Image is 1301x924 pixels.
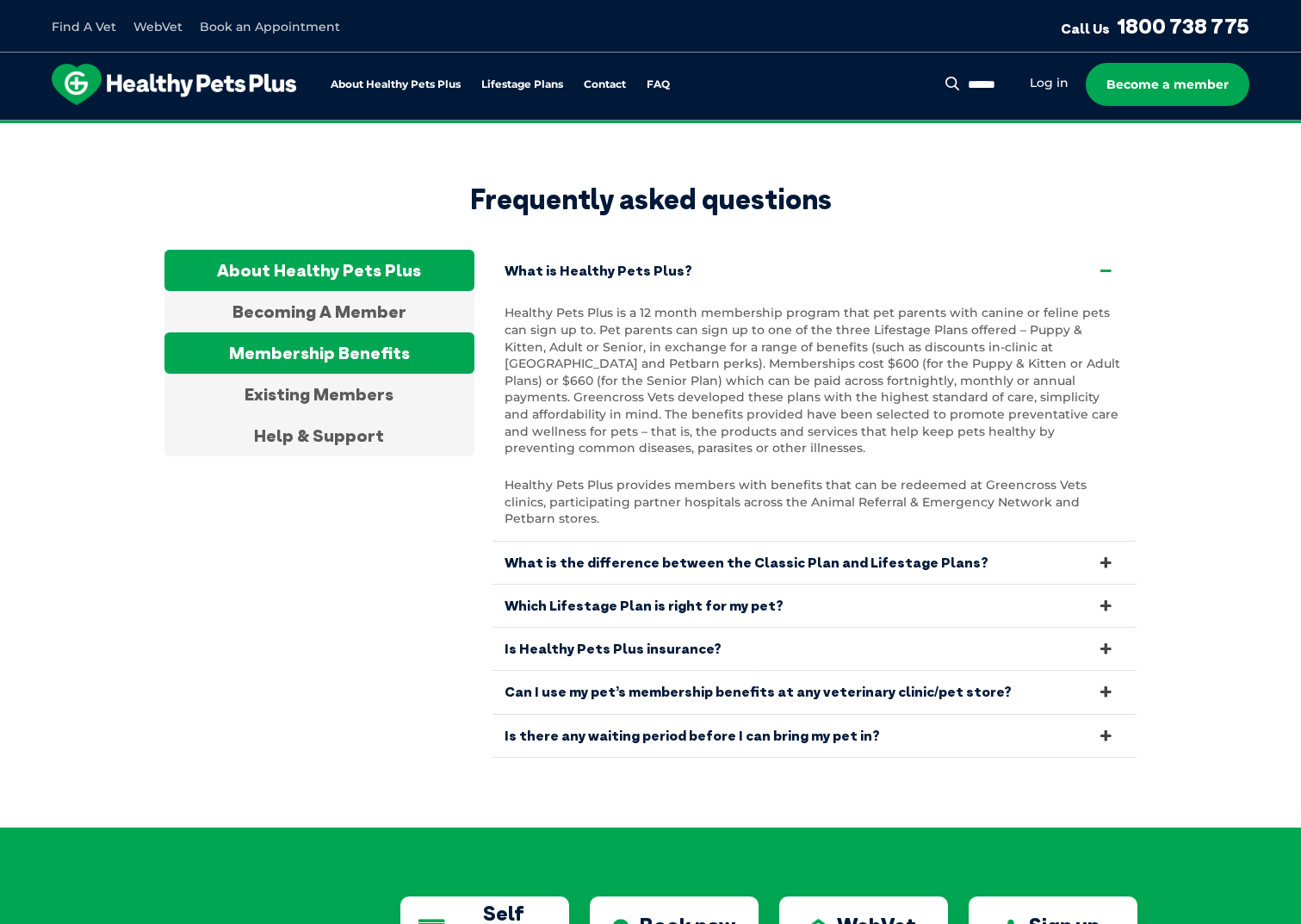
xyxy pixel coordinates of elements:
span: Proactive, preventative wellness program designed to keep your pet healthier and happier for longer [329,121,972,136]
a: Find A Vet [52,19,116,34]
button: Search [942,75,963,92]
span: Call Us [1061,20,1110,37]
div: About Healthy Pets Plus [164,250,474,291]
a: FAQ [647,79,670,90]
a: What is Healthy Pets Plus? [492,250,1137,292]
a: WebVet [133,19,183,34]
div: Help & Support [164,415,474,456]
a: Book an Appointment [200,19,340,34]
a: Can I use my pet’s membership benefits at any veterinary clinic/pet store? [492,671,1137,713]
p: Healthy Pets Plus is a 12 month membership program that pet parents with canine or feline pets ca... [505,305,1124,456]
a: Call Us1800 738 775 [1061,13,1249,39]
a: Which Lifestage Plan is right for my pet? [492,585,1137,627]
p: Healthy Pets Plus provides members with benefits that can be redeemed at Greencross Vets clinics,... [505,477,1124,528]
h2: Frequently asked questions [164,183,1137,215]
a: Lifestage Plans [481,79,563,90]
a: About Healthy Pets Plus [331,79,461,90]
a: What is the difference between the Classic Plan and Lifestage Plans? [492,542,1137,584]
a: Contact [584,79,626,90]
a: Is Healthy Pets Plus insurance? [492,628,1137,670]
div: Becoming A Member [164,291,474,332]
img: hpp-logo [52,64,296,105]
div: Membership Benefits [164,332,474,374]
a: Become a member [1086,63,1249,106]
a: Log in [1030,75,1069,91]
a: Is there any waiting period before I can bring my pet in? [492,715,1137,757]
div: Existing Members [164,374,474,415]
